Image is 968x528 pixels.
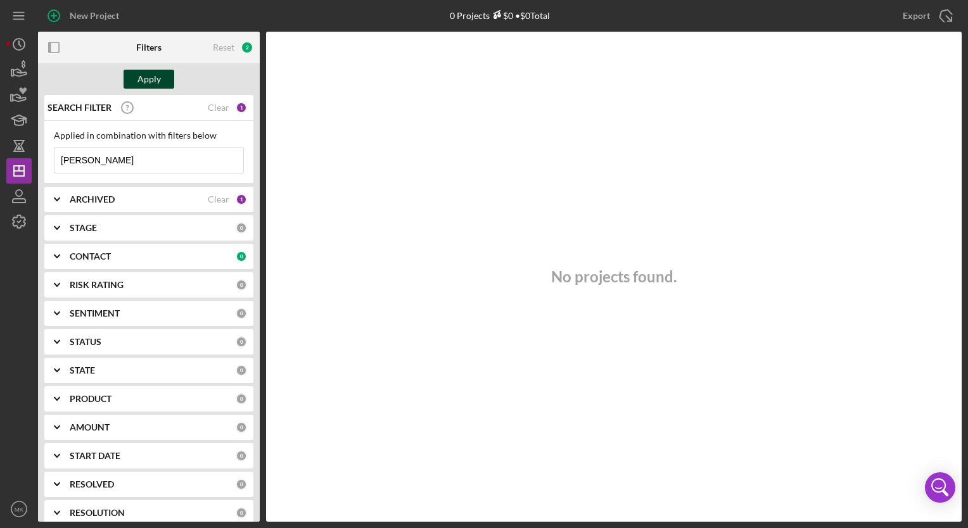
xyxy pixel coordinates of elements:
[15,506,24,513] text: MK
[236,102,247,113] div: 1
[236,365,247,376] div: 0
[137,70,161,89] div: Apply
[903,3,930,28] div: Export
[70,280,124,290] b: RISK RATING
[70,508,125,518] b: RESOLUTION
[241,41,253,54] div: 2
[236,450,247,462] div: 0
[925,472,955,503] div: Open Intercom Messenger
[70,223,97,233] b: STAGE
[236,507,247,519] div: 0
[48,103,111,113] b: SEARCH FILTER
[490,10,513,21] div: $0
[6,496,32,522] button: MK
[70,3,119,28] div: New Project
[70,194,115,204] b: ARCHIVED
[38,3,132,28] button: New Project
[236,422,247,433] div: 0
[208,194,229,204] div: Clear
[54,130,244,141] div: Applied in combination with filters below
[70,451,120,461] b: START DATE
[70,365,95,375] b: STATE
[70,394,111,404] b: PRODUCT
[124,70,174,89] button: Apply
[236,251,247,262] div: 0
[236,393,247,405] div: 0
[70,308,120,318] b: SENTIMENT
[236,194,247,205] div: 1
[450,10,550,21] div: 0 Projects • $0 Total
[136,42,162,53] b: Filters
[236,479,247,490] div: 0
[236,308,247,319] div: 0
[236,222,247,234] div: 0
[213,42,234,53] div: Reset
[70,251,111,261] b: CONTACT
[890,3,962,28] button: Export
[551,268,677,286] h3: No projects found.
[236,336,247,348] div: 0
[236,279,247,291] div: 0
[70,422,110,432] b: AMOUNT
[70,479,114,489] b: RESOLVED
[70,337,101,347] b: STATUS
[208,103,229,113] div: Clear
